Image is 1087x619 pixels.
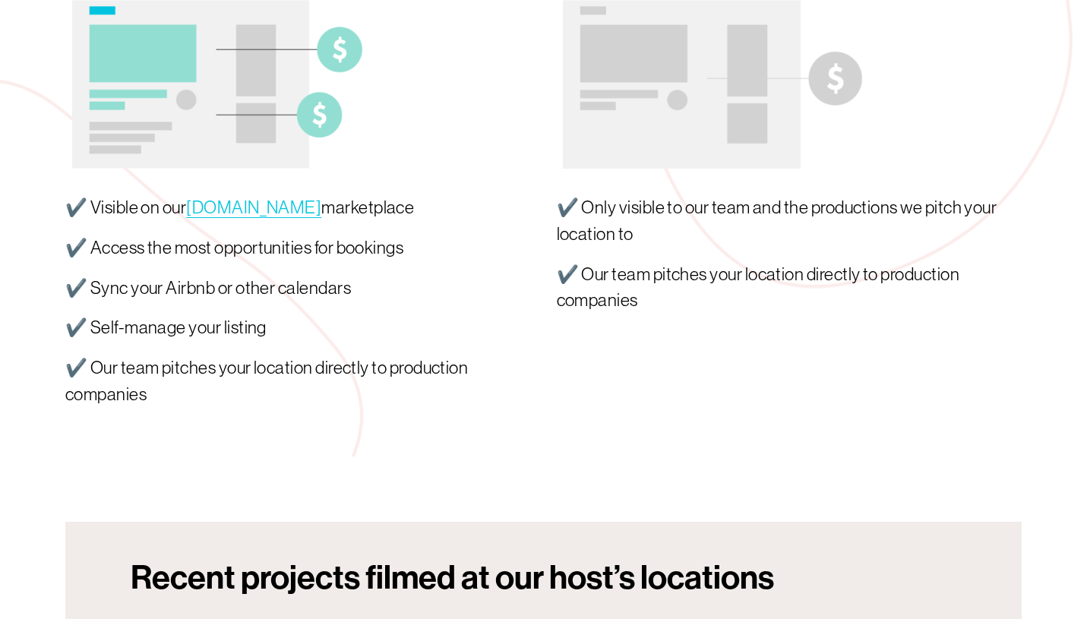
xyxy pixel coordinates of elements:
[65,314,531,341] p: ✔️ Self-manage your listing
[65,275,531,302] p: ✔️ Sync your Airbnb or other calendars
[557,261,1022,314] p: ✔️ Our team pitches your location directly to production companies
[557,194,1022,247] p: ✔️ Only visible to our team and the productions we pitch your location to
[131,557,957,598] h3: Recent projects filmed at our host’s locations
[65,235,531,261] p: ✔️ Access the most opportunities for bookings
[65,355,531,407] p: ✔️ Our team pitches your location directly to production companies
[186,197,321,217] a: [DOMAIN_NAME]
[65,194,531,221] p: ✔️ Visible on our marketplace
